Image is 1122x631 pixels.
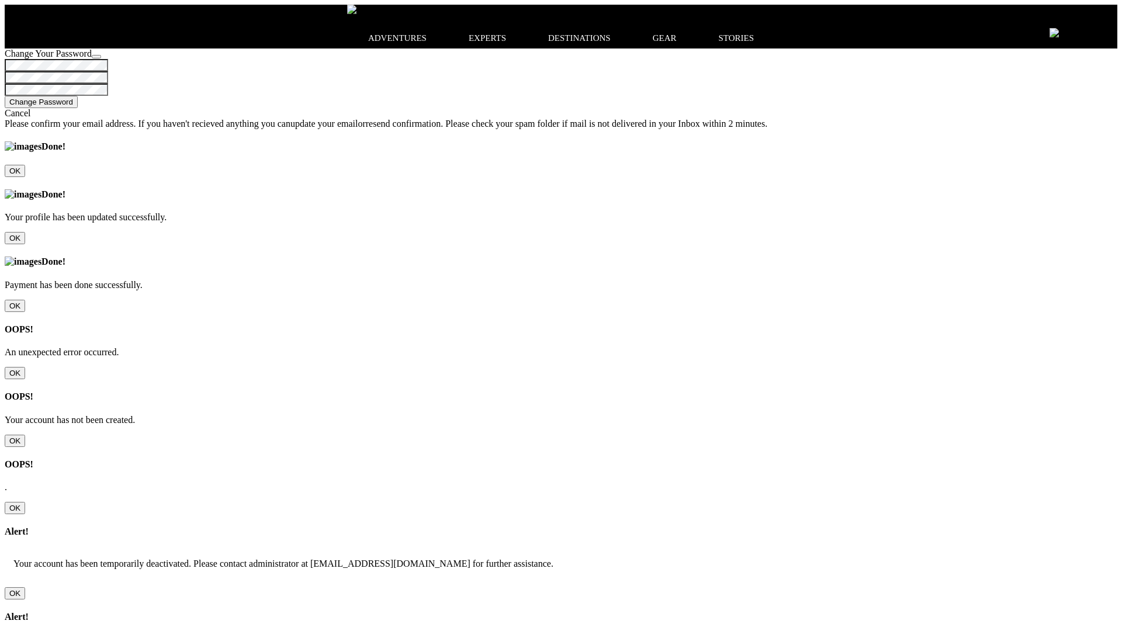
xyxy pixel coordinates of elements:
img: search-bar-icon.svg [1050,28,1059,37]
p: . [5,482,1117,493]
span: resend confirmation [366,119,441,129]
h4: Done! [5,141,1117,152]
input: OK [5,587,25,599]
p: Your profile has been updated successfully. [5,212,1117,223]
div: Cancel [5,108,1117,119]
a: Close [5,588,25,598]
p: Payment has been done successfully. [5,280,1117,290]
button: Change Password [5,96,78,108]
h4: Alert! [5,612,1117,622]
p: Your account has not been created. [5,415,1117,425]
a: experts [469,16,506,60]
h4: OOPS! [5,391,1117,402]
input: Close [5,367,25,379]
a: gear [653,16,677,60]
input: Close [5,300,25,312]
h4: Alert! [5,526,1117,537]
p: destinations [548,33,611,43]
p: adventures [368,33,427,43]
p: An unexpected error occurred. [5,347,1117,358]
input: Close [5,165,25,177]
h4: Done! [5,256,1117,267]
img: images [5,189,41,200]
p: Your account has been temporarily deactivated. Please contact administrator at [EMAIL_ADDRESS][DO... [5,550,1117,578]
p: experts [469,33,506,43]
img: search-bar-icon.svg [347,5,356,14]
h4: OOPS! [5,459,1117,470]
input: Close [5,232,25,244]
img: images [5,256,41,267]
img: images [5,141,41,152]
button: Close [92,55,101,58]
input: Close [5,502,25,514]
input: Close [5,435,25,447]
h4: OOPS! [5,324,1117,335]
h4: Done! [5,189,1117,200]
div: Change Your Password [5,48,1117,59]
a: stories [719,16,754,60]
span: update your email [290,119,358,129]
div: Please confirm your email address. If you haven't recieved anything you can or . Please check you... [5,119,1117,129]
